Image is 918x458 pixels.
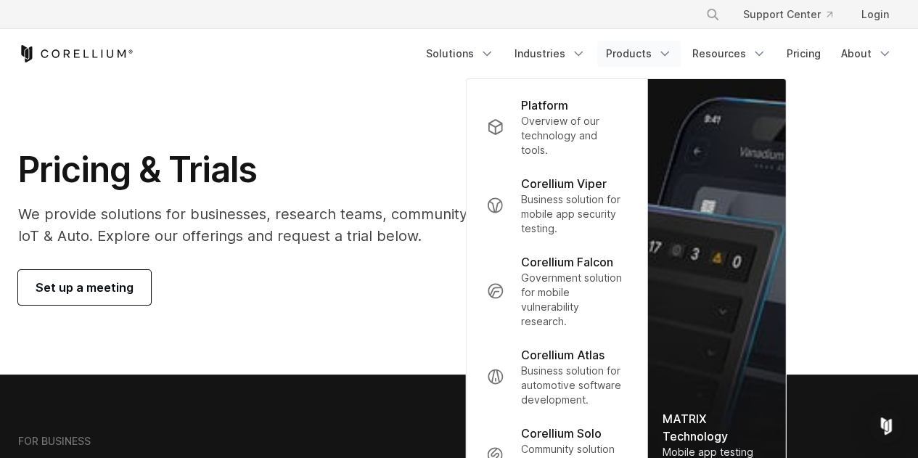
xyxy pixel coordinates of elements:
[18,270,151,305] a: Set up a meeting
[18,435,91,448] h6: FOR BUSINESS
[832,41,901,67] a: About
[18,203,597,247] p: We provide solutions for businesses, research teams, community individuals, and IoT & Auto. Explo...
[521,425,602,442] p: Corellium Solo
[36,279,134,296] span: Set up a meeting
[700,1,726,28] button: Search
[597,41,681,67] a: Products
[688,1,901,28] div: Navigation Menu
[521,97,568,114] p: Platform
[475,166,639,245] a: Corellium Viper Business solution for mobile app security testing.
[506,41,594,67] a: Industries
[521,253,613,271] p: Corellium Falcon
[475,245,639,338] a: Corellium Falcon Government solution for mobile vulnerability research.
[869,409,903,443] div: Open Intercom Messenger
[417,41,901,67] div: Navigation Menu
[521,364,627,407] p: Business solution for automotive software development.
[850,1,901,28] a: Login
[684,41,775,67] a: Resources
[521,271,627,329] p: Government solution for mobile vulnerability research.
[521,175,607,192] p: Corellium Viper
[663,410,771,445] div: MATRIX Technology
[731,1,844,28] a: Support Center
[521,114,627,158] p: Overview of our technology and tools.
[521,346,605,364] p: Corellium Atlas
[417,41,503,67] a: Solutions
[778,41,829,67] a: Pricing
[475,338,639,416] a: Corellium Atlas Business solution for automotive software development.
[18,45,134,62] a: Corellium Home
[521,192,627,236] p: Business solution for mobile app security testing.
[475,88,639,166] a: Platform Overview of our technology and tools.
[18,148,597,192] h1: Pricing & Trials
